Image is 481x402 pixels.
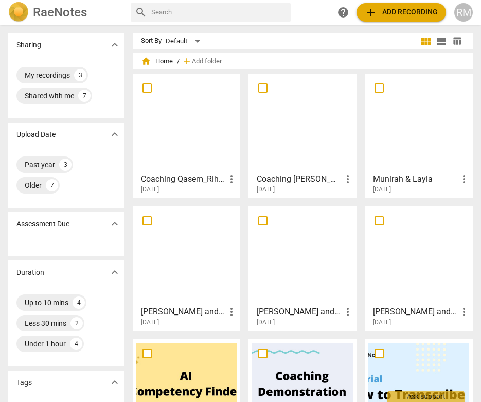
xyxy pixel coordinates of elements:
span: Add folder [192,58,222,65]
h3: Rihan and Munira for 11th July 24 [141,306,226,318]
span: [DATE] [373,185,391,194]
span: [DATE] [141,185,159,194]
button: Tile view [418,33,434,49]
span: / [177,58,180,65]
button: Table view [449,33,465,49]
span: search [135,6,147,19]
span: more_vert [342,173,354,185]
div: Sort By [141,37,162,45]
a: Help [334,3,352,22]
div: Older [25,180,42,190]
div: My recordings [25,70,70,80]
span: expand_more [109,39,121,51]
span: add [365,6,377,19]
span: view_module [420,35,432,47]
button: Show more [107,265,122,280]
h3: Munirah & Layla [373,173,458,185]
span: expand_more [109,376,121,389]
span: view_list [435,35,448,47]
div: 7 [78,90,91,102]
div: 4 [73,296,85,309]
div: Past year [25,160,55,170]
div: 3 [59,159,72,171]
input: Search [151,4,287,21]
img: Logo [8,2,29,23]
h3: Coaching Qasem_Rihan_Session 2 [141,173,226,185]
button: RM [454,3,473,22]
span: [DATE] [257,185,275,194]
span: more_vert [342,306,354,318]
span: [DATE] [141,318,159,327]
h3: Rihan and Dima for 8th April 2024 [373,306,458,318]
span: more_vert [458,306,470,318]
span: more_vert [458,173,470,185]
p: Sharing [16,40,41,50]
a: Munirah & Layla[DATE] [368,77,469,194]
span: Home [141,56,173,66]
button: Show more [107,216,122,232]
a: Coaching Qasem_Rihan_Session 2[DATE] [136,77,237,194]
span: expand_more [109,218,121,230]
p: Tags [16,377,32,388]
a: [PERSON_NAME] and Dima for [DATE][DATE] [368,210,469,326]
span: Add recording [365,6,438,19]
span: more_vert [225,173,238,185]
a: [PERSON_NAME] and Dima for [DATE][DATE] [252,210,353,326]
p: Assessment Due [16,219,69,230]
button: Upload [357,3,446,22]
button: Show more [107,375,122,390]
button: List view [434,33,449,49]
a: [PERSON_NAME] and [PERSON_NAME] for [DATE][DATE] [136,210,237,326]
div: Under 1 hour [25,339,66,349]
div: Up to 10 mins [25,298,68,308]
a: LogoRaeNotes [8,2,122,23]
p: Upload Date [16,129,56,140]
span: help [337,6,349,19]
div: Ask support [387,391,465,402]
span: expand_more [109,128,121,141]
a: Coaching [PERSON_NAME] 1[DATE] [252,77,353,194]
div: 2 [70,317,83,329]
span: expand_more [109,266,121,278]
span: home [141,56,151,66]
div: Default [166,33,204,49]
p: Duration [16,267,44,278]
button: Show more [107,127,122,142]
div: Less 30 mins [25,318,66,328]
h2: RaeNotes [33,5,87,20]
span: [DATE] [373,318,391,327]
div: 4 [70,338,82,350]
h3: Rihan and Dima for Wed 24th April 2024 [257,306,342,318]
span: [DATE] [257,318,275,327]
span: more_vert [225,306,238,318]
div: 3 [74,69,86,81]
div: 7 [46,179,58,191]
div: Shared with me [25,91,74,101]
button: Show more [107,37,122,53]
h3: Coaching Azhar_Session 1 [257,173,342,185]
span: table_chart [452,36,462,46]
span: add [182,56,192,66]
